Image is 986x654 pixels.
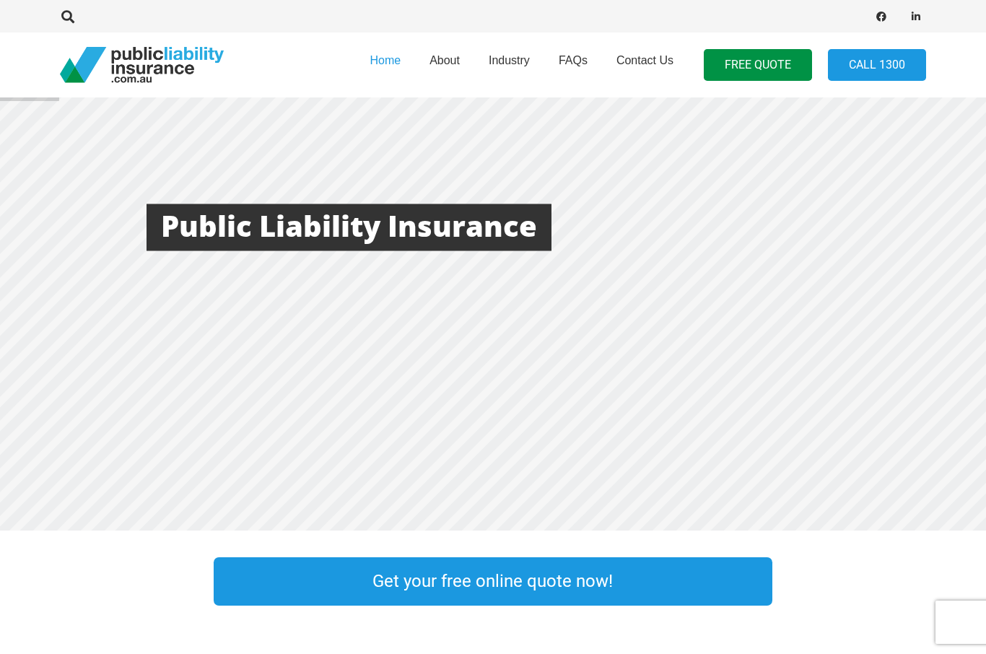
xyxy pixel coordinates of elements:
[429,54,460,66] span: About
[214,557,772,606] a: Get your free online quote now!
[801,554,955,609] a: Link
[355,28,415,102] a: Home
[31,554,185,609] a: Link
[828,49,926,82] a: Call 1300
[489,54,530,66] span: Industry
[474,28,544,102] a: Industry
[616,54,673,66] span: Contact Us
[602,28,688,102] a: Contact Us
[871,6,891,27] a: Facebook
[704,49,812,82] a: FREE QUOTE
[370,54,401,66] span: Home
[544,28,602,102] a: FAQs
[60,47,224,83] a: pli_logotransparent
[559,54,588,66] span: FAQs
[906,6,926,27] a: LinkedIn
[415,28,474,102] a: About
[53,10,82,23] a: Search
